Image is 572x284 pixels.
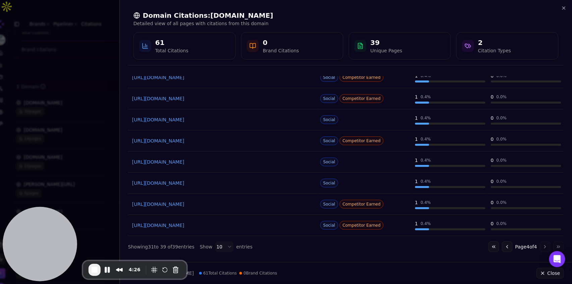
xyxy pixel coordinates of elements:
div: 0.4 % [421,136,431,142]
div: 0.0 % [497,158,507,163]
div: 1 [415,199,418,206]
div: 0 [491,199,494,206]
div: 0.0 % [497,200,507,205]
div: 0.0 % [497,179,507,184]
a: [URL][DOMAIN_NAME] [132,180,313,186]
div: 61 [155,38,188,47]
div: 0.4 % [421,179,431,184]
div: 0.4 % [421,94,431,100]
div: 39 [370,38,402,47]
span: Social [320,221,338,230]
div: 0.4 % [421,221,431,226]
div: 0 [491,94,494,100]
div: 0 [491,220,494,227]
a: [URL][DOMAIN_NAME] [132,137,313,144]
button: Close [536,268,564,279]
div: Total Citations [155,47,188,54]
span: entries [236,243,253,250]
span: Competitor Earned [340,136,384,145]
div: Brand Citations [263,47,299,54]
div: 0.0 % [497,94,507,100]
div: Showing 31 to 39 of 39 entries [128,243,194,250]
div: Data table [128,31,564,236]
div: 1 [415,115,418,121]
a: [URL][DOMAIN_NAME] [132,201,313,208]
div: 1 [415,220,418,227]
span: Competitor Earned [340,94,384,103]
span: Page 4 of 4 [515,243,537,250]
div: 1 [415,157,418,164]
div: 1 [415,178,418,185]
div: 0 [491,115,494,121]
div: 2 [478,38,511,47]
a: [URL][DOMAIN_NAME] [132,116,313,123]
a: [URL][DOMAIN_NAME] [132,95,313,102]
h2: Domain Citations: [DOMAIN_NAME] [133,11,559,20]
span: Competitor Earned [340,73,384,82]
p: Detailed view of all pages with citations from this domain [133,20,559,27]
span: Competitor Earned [340,221,384,230]
div: 0.0 % [497,136,507,142]
div: 0.0 % [497,221,507,226]
a: [URL][DOMAIN_NAME] [132,74,313,81]
div: 0.4 % [421,115,431,121]
span: Social [320,158,338,166]
div: Citation Types [478,47,511,54]
span: Social [320,115,338,124]
span: Social [320,200,338,209]
span: Social [320,136,338,145]
div: 0 [491,178,494,185]
div: 0.0 % [497,115,507,121]
span: Social [320,94,338,103]
span: 61 Total Citations [199,271,237,276]
a: [URL][DOMAIN_NAME] [132,222,313,229]
span: Competitor Earned [340,200,384,209]
span: Social [320,179,338,187]
span: 0 Brand Citations [239,271,277,276]
span: Social [320,73,338,82]
span: Show [200,243,213,250]
div: 0 [263,38,299,47]
div: 0.4 % [421,158,431,163]
div: 0 [491,136,494,143]
div: 1 [415,136,418,143]
div: Unique Pages [370,47,402,54]
div: 0.4 % [421,200,431,205]
div: 1 [415,94,418,100]
div: 0 [491,157,494,164]
a: [URL][DOMAIN_NAME] [132,159,313,165]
